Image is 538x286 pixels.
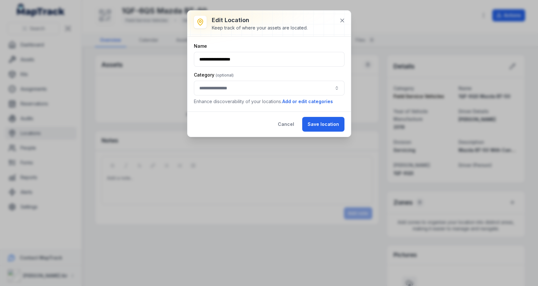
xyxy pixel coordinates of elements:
label: Category [194,72,234,78]
div: Keep track of where your assets are located. [212,25,308,31]
label: Name [194,43,207,49]
button: Cancel [272,117,300,132]
button: Add or edit categories [282,98,333,105]
button: Save location [302,117,344,132]
h3: Edit location [212,16,308,25]
p: Enhance discoverability of your locations. [194,98,344,105]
